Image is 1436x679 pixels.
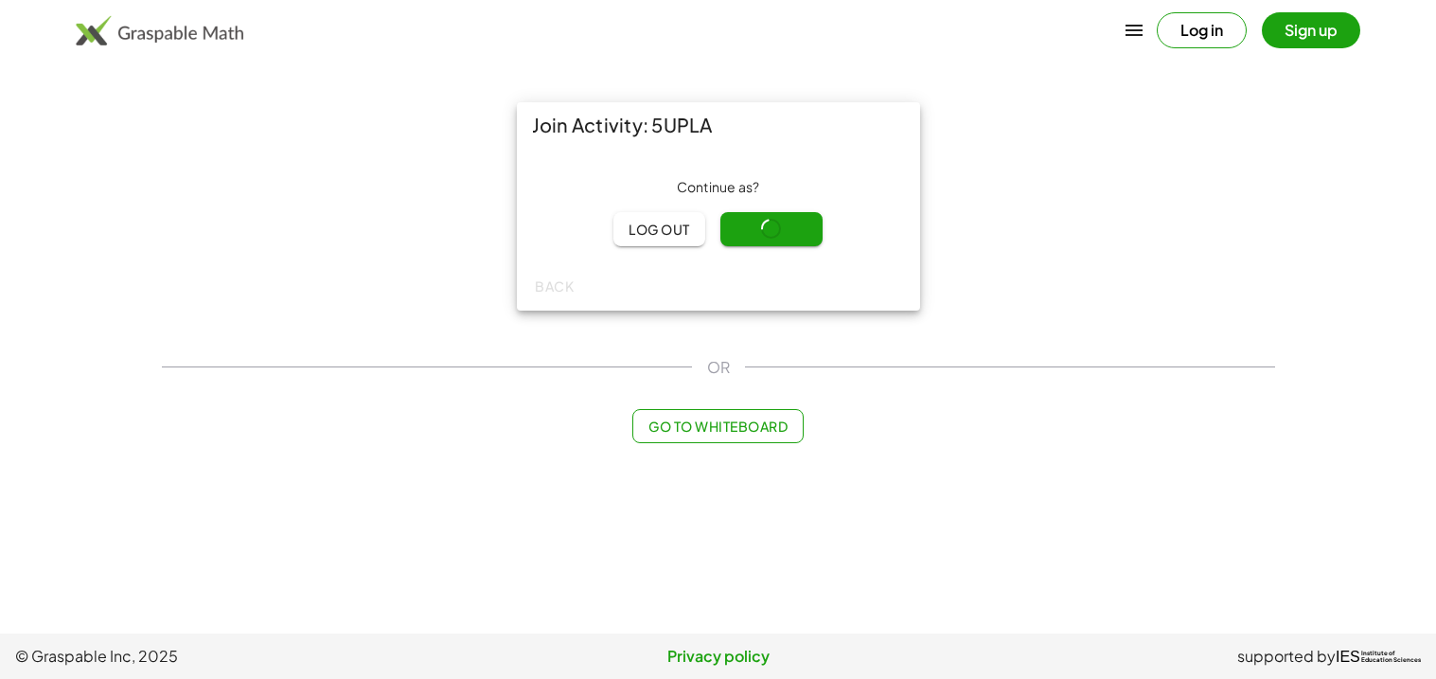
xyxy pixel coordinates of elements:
button: Go to Whiteboard [632,409,804,443]
span: Institute of Education Sciences [1361,651,1421,664]
button: Sign up [1262,12,1360,48]
a: Privacy policy [484,645,952,668]
span: OR [707,356,730,379]
button: Log in [1157,12,1247,48]
button: Log out [613,212,705,246]
span: Log out [629,221,690,238]
span: © Graspable Inc, 2025 [15,645,484,668]
span: IES [1336,648,1360,666]
div: Join Activity: 5UPLA [517,102,920,148]
span: supported by [1237,645,1336,668]
div: Continue as ? [532,178,905,197]
span: Go to Whiteboard [648,418,788,435]
a: IESInstitute ofEducation Sciences [1336,645,1421,668]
